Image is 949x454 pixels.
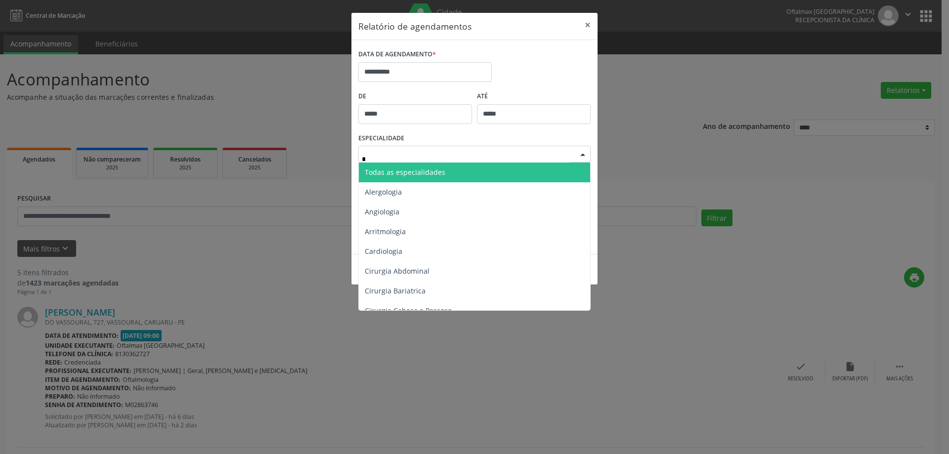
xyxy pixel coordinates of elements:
label: ESPECIALIDADE [358,131,404,146]
label: De [358,89,472,104]
span: Cirurgia Bariatrica [365,286,426,295]
h5: Relatório de agendamentos [358,20,472,33]
span: Cardiologia [365,247,402,256]
label: DATA DE AGENDAMENTO [358,47,436,62]
span: Cirurgia Cabeça e Pescoço [365,306,452,315]
label: ATÉ [477,89,591,104]
span: Arritmologia [365,227,406,236]
span: Cirurgia Abdominal [365,266,430,276]
span: Angiologia [365,207,399,216]
button: Close [578,13,598,37]
span: Alergologia [365,187,402,197]
span: Todas as especialidades [365,167,445,177]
